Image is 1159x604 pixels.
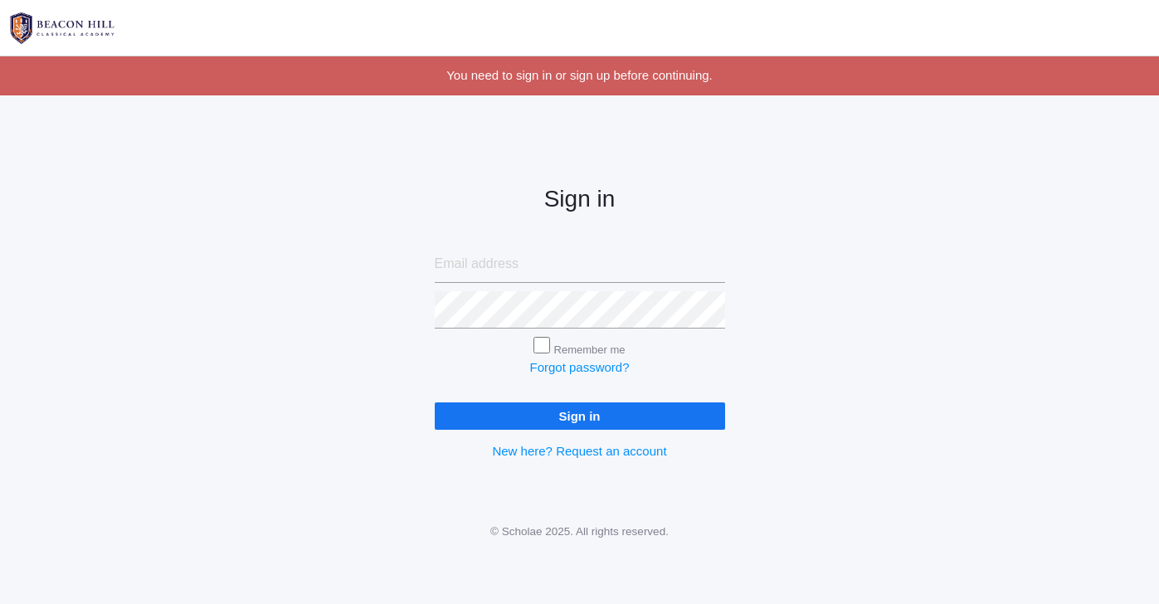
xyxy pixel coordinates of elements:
input: Email address [435,246,725,283]
a: Forgot password? [529,360,629,374]
input: Sign in [435,402,725,430]
a: New here? Request an account [492,444,666,458]
label: Remember me [554,343,626,356]
h2: Sign in [435,187,725,212]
